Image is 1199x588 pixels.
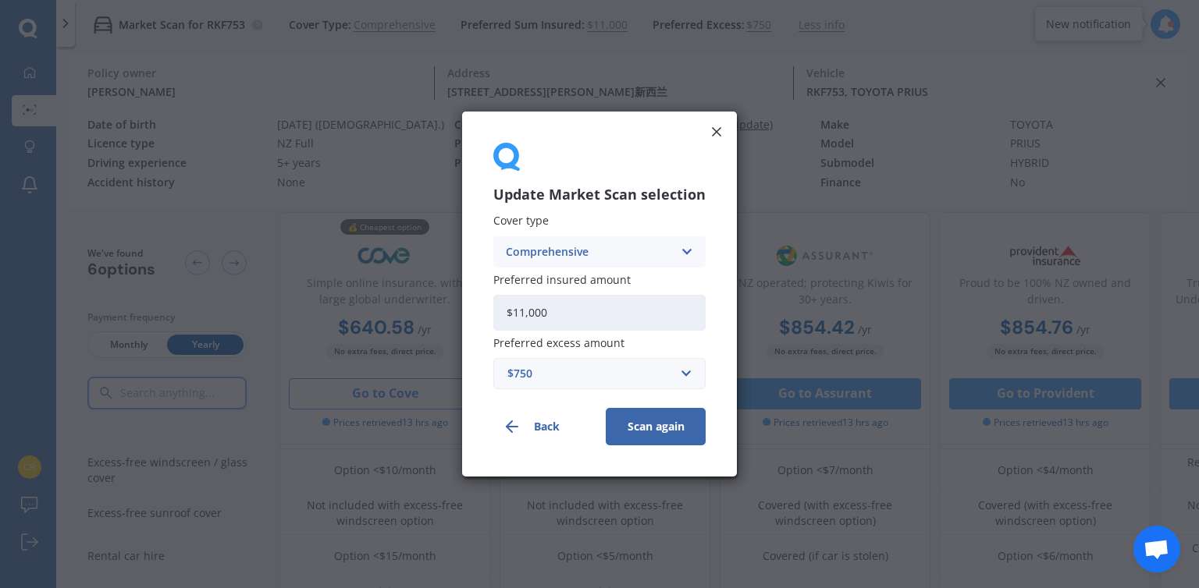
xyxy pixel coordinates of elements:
div: $750 [507,365,673,382]
div: Open chat [1133,526,1180,572]
span: Preferred excess amount [493,335,624,350]
input: Enter amount [493,295,706,331]
h3: Update Market Scan selection [493,186,706,204]
div: Comprehensive [506,243,673,260]
span: Cover type [493,214,549,228]
button: Scan again [606,408,706,445]
button: Back [493,408,593,445]
span: Preferred insured amount [493,272,631,287]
